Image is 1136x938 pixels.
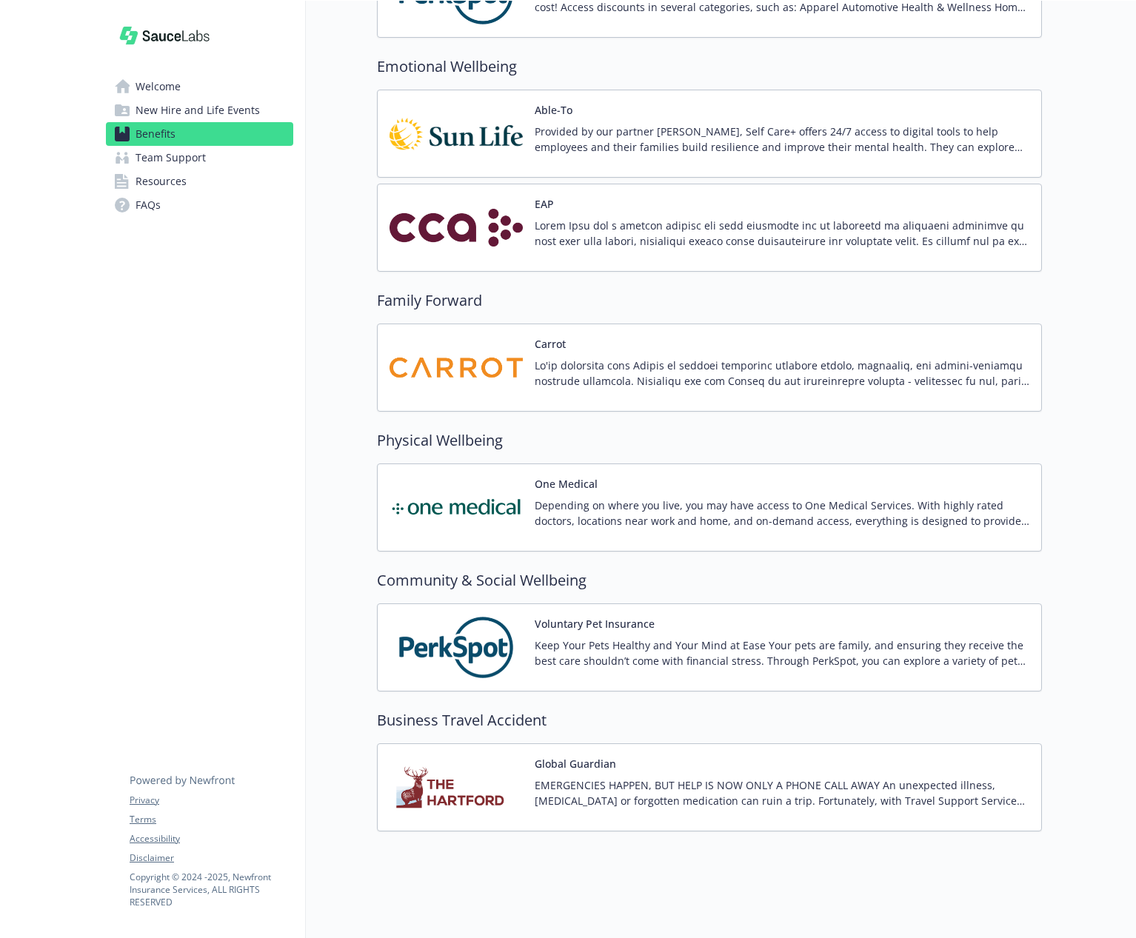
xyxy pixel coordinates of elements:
button: Voluntary Pet Insurance [535,616,655,632]
a: Accessibility [130,832,293,845]
button: Carrot [535,336,566,352]
a: Benefits [106,122,293,146]
span: New Hire and Life Events [136,98,260,122]
p: EMERGENCIES HAPPEN, BUT HELP IS NOW ONLY A PHONE CALL AWAY An unexpected illness, [MEDICAL_DATA] ... [535,777,1029,808]
p: Keep Your Pets Healthy and Your Mind at Ease Your pets are family, and ensuring they receive the ... [535,637,1029,669]
a: FAQs [106,193,293,217]
span: Resources [136,170,187,193]
a: Team Support [106,146,293,170]
img: PerkSpot carrier logo [390,616,523,679]
p: Provided by our partner [PERSON_NAME], Self Care+ offers 24/7 access to digital tools to help emp... [535,124,1029,155]
a: Privacy [130,794,293,807]
p: Copyright © 2024 - 2025 , Newfront Insurance Services, ALL RIGHTS RESERVED [130,871,293,908]
button: Able-To [535,102,572,118]
img: Corporate Counseling Associates, Inc (CCA) carrier logo [390,196,523,259]
img: Carrot carrier logo [390,336,523,399]
img: One Medical carrier logo [390,476,523,539]
span: FAQs [136,193,161,217]
a: Terms [130,813,293,826]
a: New Hire and Life Events [106,98,293,122]
h2: Family Forward [377,289,1042,312]
img: Hartford Insurance Group carrier logo [390,756,523,819]
a: Welcome [106,75,293,98]
h2: Community & Social Wellbeing [377,569,1042,592]
h2: Business Travel Accident [377,709,1042,731]
span: Benefits [136,122,176,146]
a: Resources [106,170,293,193]
img: Sun Life Financial carrier logo [390,102,523,165]
button: Global Guardian [535,756,616,771]
button: One Medical [535,476,598,492]
p: Lorem Ipsu dol s ametcon adipisc eli sedd eiusmodte inc ut laboreetd ma aliquaeni adminimve qu no... [535,218,1029,249]
h2: Physical Wellbeing [377,429,1042,452]
p: Lo'ip dolorsita cons Adipis el seddoei temporinc utlabore etdolo, magnaaliq, eni admini-veniamqu ... [535,358,1029,389]
span: Team Support [136,146,206,170]
p: Depending on where you live, you may have access to One Medical Services. With highly rated docto... [535,498,1029,529]
button: EAP [535,196,554,212]
h2: Emotional Wellbeing [377,56,1042,78]
span: Welcome [136,75,181,98]
a: Disclaimer [130,851,293,865]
